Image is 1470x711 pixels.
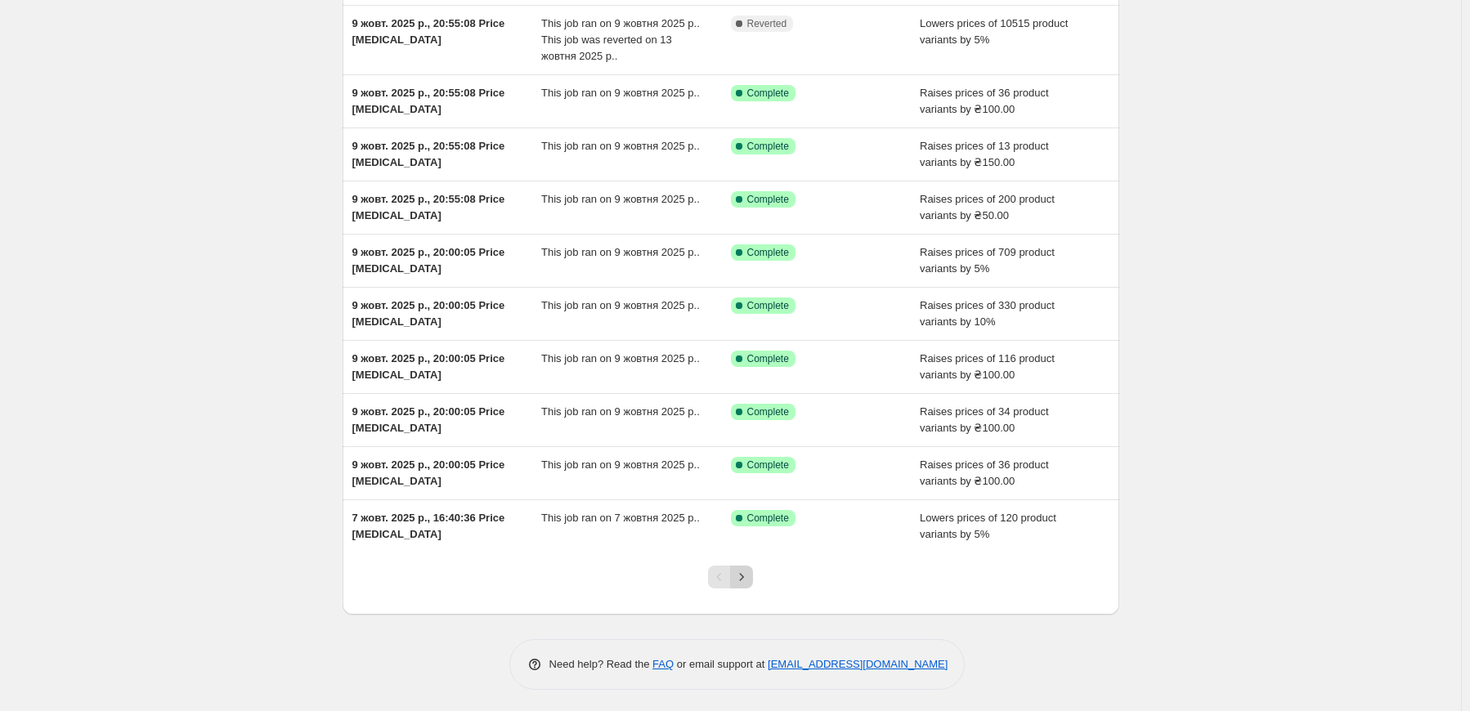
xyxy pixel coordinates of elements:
span: This job ran on 9 жовтня 2025 р.. [541,246,700,258]
span: Raises prices of 34 product variants by ₴100.00 [920,405,1049,434]
span: Lowers prices of 10515 product variants by 5% [920,17,1068,46]
span: 9 жовт. 2025 р., 20:55:08 Price [MEDICAL_DATA] [352,193,505,221]
span: Need help? Read the [549,658,653,670]
span: Raises prices of 13 product variants by ₴150.00 [920,140,1049,168]
span: Complete [747,193,789,206]
span: Raises prices of 116 product variants by ₴100.00 [920,352,1055,381]
span: Raises prices of 330 product variants by 10% [920,299,1055,328]
a: [EMAIL_ADDRESS][DOMAIN_NAME] [768,658,948,670]
span: 9 жовт. 2025 р., 20:55:08 Price [MEDICAL_DATA] [352,17,505,46]
span: Raises prices of 709 product variants by 5% [920,246,1055,275]
span: This job ran on 9 жовтня 2025 р.. [541,299,700,311]
span: This job ran on 9 жовтня 2025 р.. [541,458,700,471]
span: Complete [747,352,789,365]
span: 9 жовт. 2025 р., 20:00:05 Price [MEDICAL_DATA] [352,405,505,434]
span: Complete [747,405,789,418]
span: This job ran on 9 жовтня 2025 р.. This job was reverted on 13 жовтня 2025 р.. [541,17,700,62]
span: This job ran on 9 жовтня 2025 р.. [541,193,700,205]
span: 9 жовт. 2025 р., 20:00:05 Price [MEDICAL_DATA] [352,352,505,381]
span: Complete [747,140,789,153]
span: or email support at [674,658,768,670]
span: Complete [747,87,789,100]
span: This job ran on 9 жовтня 2025 р.. [541,87,700,99]
span: This job ran on 9 жовтня 2025 р.. [541,140,700,152]
span: Complete [747,299,789,312]
span: 9 жовт. 2025 р., 20:55:08 Price [MEDICAL_DATA] [352,140,505,168]
nav: Pagination [708,566,753,588]
span: 9 жовт. 2025 р., 20:00:05 Price [MEDICAL_DATA] [352,246,505,275]
span: 9 жовт. 2025 р., 20:55:08 Price [MEDICAL_DATA] [352,87,505,115]
span: Raises prices of 200 product variants by ₴50.00 [920,193,1055,221]
span: Reverted [747,17,787,30]
span: Complete [747,458,789,472]
span: 9 жовт. 2025 р., 20:00:05 Price [MEDICAL_DATA] [352,458,505,487]
span: This job ran on 9 жовтня 2025 р.. [541,405,700,418]
span: Lowers prices of 120 product variants by 5% [920,512,1056,540]
span: This job ran on 7 жовтня 2025 р.. [541,512,700,524]
span: 7 жовт. 2025 р., 16:40:36 Price [MEDICAL_DATA] [352,512,505,540]
span: 9 жовт. 2025 р., 20:00:05 Price [MEDICAL_DATA] [352,299,505,328]
span: This job ran on 9 жовтня 2025 р.. [541,352,700,364]
span: Raises prices of 36 product variants by ₴100.00 [920,87,1049,115]
span: Complete [747,246,789,259]
button: Next [730,566,753,588]
span: Raises prices of 36 product variants by ₴100.00 [920,458,1049,487]
span: Complete [747,512,789,525]
a: FAQ [652,658,674,670]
